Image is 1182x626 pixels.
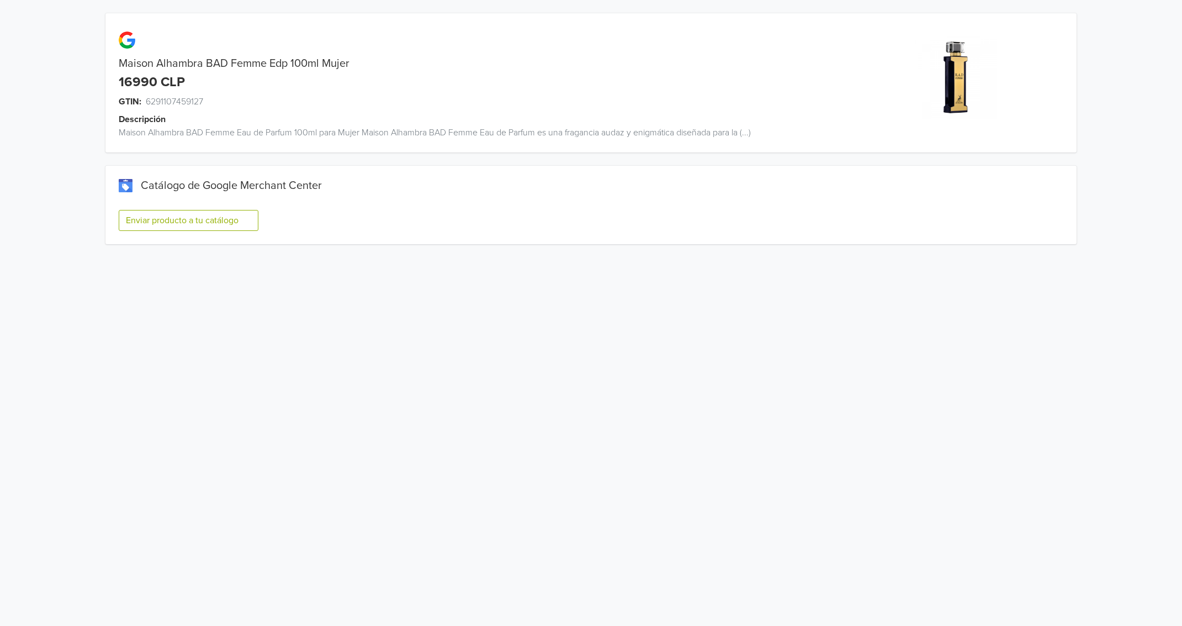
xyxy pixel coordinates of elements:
div: Catálogo de Google Merchant Center [119,179,1063,192]
div: Descripción [119,113,847,126]
span: GTIN: [119,95,141,108]
div: Maison Alhambra BAD Femme Edp 100ml Mujer [105,57,834,70]
div: Maison Alhambra BAD Femme Eau de Parfum 100ml para Mujer Maison Alhambra BAD Femme Eau de Parfum ... [105,126,834,139]
button: Enviar producto a tu catálogo [119,210,258,231]
div: 16990 CLP [119,75,185,91]
span: 6291107459127 [146,95,203,108]
img: product_image [914,35,997,119]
